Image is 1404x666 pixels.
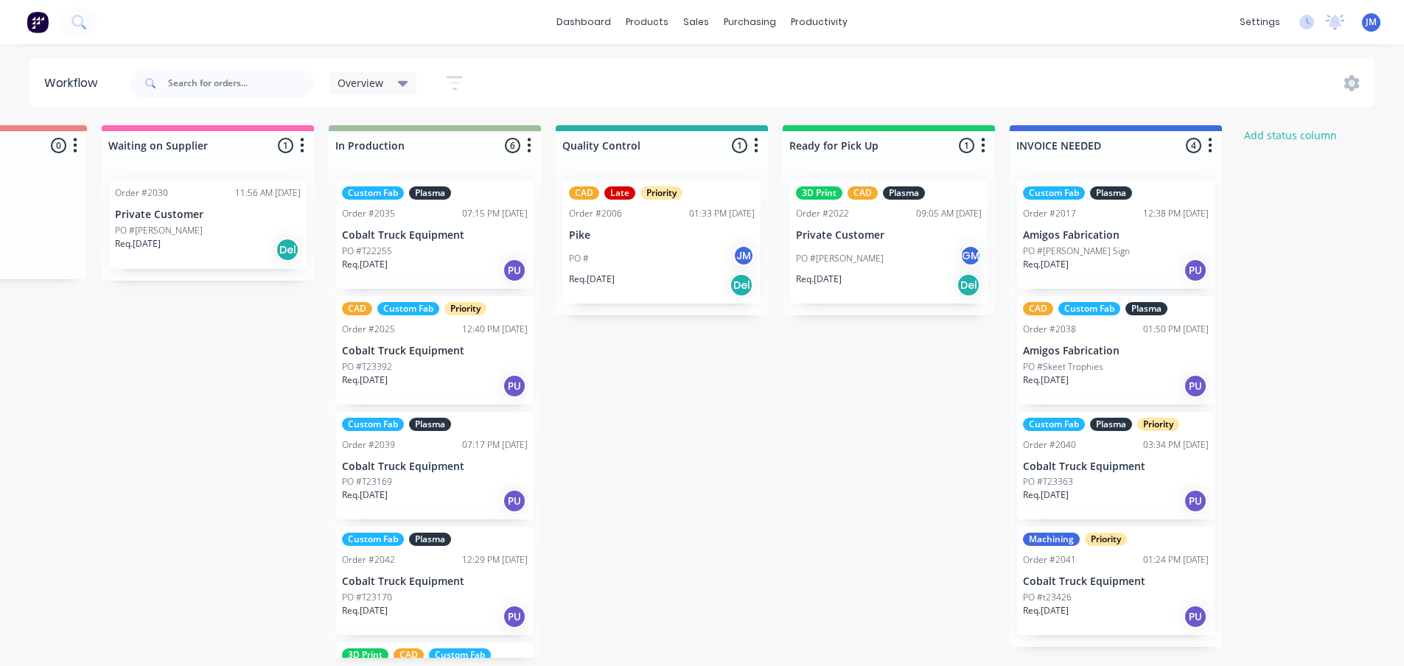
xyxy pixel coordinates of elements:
div: Custom Fab [1058,302,1120,315]
div: PU [1184,259,1207,282]
p: PO #Skeet Trophies [1023,360,1103,374]
input: Search for orders... [168,69,314,98]
p: Cobalt Truck Equipment [342,229,528,242]
span: Overview [338,75,383,91]
div: PU [1184,605,1207,628]
p: Req. [DATE] [1023,604,1069,617]
div: Priority [640,186,682,200]
div: products [618,11,676,33]
div: Priority [444,302,486,315]
div: Custom FabPlasmaOrder #204212:29 PM [DATE]Cobalt Truck EquipmentPO #T23170Req.[DATE]PU [336,527,534,635]
div: Order #2038 [1023,323,1076,336]
div: MachiningPriorityOrder #204101:24 PM [DATE]Cobalt Truck EquipmentPO #t23426Req.[DATE]PU [1017,527,1215,635]
div: Order #2025 [342,323,395,336]
div: Custom Fab [1023,186,1085,200]
div: Custom Fab [429,648,491,662]
div: Order #2042 [342,553,395,567]
div: PU [1184,374,1207,398]
div: CAD [848,186,878,200]
div: Plasma [1125,302,1167,315]
div: Order #2017 [1023,207,1076,220]
p: Req. [DATE] [1023,488,1069,502]
p: Req. [DATE] [1023,374,1069,387]
p: Cobalt Truck Equipment [342,460,528,473]
div: Plasma [409,418,451,431]
p: PO #T23169 [342,475,392,488]
div: 12:40 PM [DATE] [462,323,528,336]
div: Del [276,238,299,262]
p: Req. [DATE] [342,374,388,387]
div: Order #2006 [569,207,622,220]
div: Custom Fab [342,418,404,431]
p: Amigos Fabrication [1023,229,1209,242]
div: 11:56 AM [DATE] [235,186,301,200]
div: 01:50 PM [DATE] [1143,323,1209,336]
p: Req. [DATE] [342,488,388,502]
div: 12:29 PM [DATE] [462,553,528,567]
div: Custom Fab [342,533,404,546]
div: 01:24 PM [DATE] [1143,553,1209,567]
p: Req. [DATE] [342,258,388,271]
div: CADCustom FabPriorityOrder #202512:40 PM [DATE]Cobalt Truck EquipmentPO #T23392Req.[DATE]PU [336,296,534,404]
div: PU [503,489,526,513]
img: Factory [27,11,49,33]
p: PO #[PERSON_NAME] Sign [1023,245,1130,258]
div: Custom FabPlasmaOrder #203907:17 PM [DATE]Cobalt Truck EquipmentPO #T23169Req.[DATE]PU [336,412,534,520]
div: Custom FabPlasmaOrder #203507:15 PM [DATE]Cobalt Truck EquipmentPO #T22255Req.[DATE]PU [336,180,534,289]
div: Plasma [409,186,451,200]
div: settings [1232,11,1288,33]
div: Machining [1023,533,1080,546]
div: sales [676,11,716,33]
p: Cobalt Truck Equipment [342,575,528,588]
div: 3D Print [342,648,388,662]
div: Custom Fab [377,302,439,315]
div: PU [503,374,526,398]
div: Custom FabPlasmaOrder #201712:38 PM [DATE]Amigos FabricationPO #[PERSON_NAME] SignReq.[DATE]PU [1017,180,1215,289]
div: CAD [394,648,424,662]
div: Order #2030 [115,186,168,200]
div: CADCustom FabPlasmaOrder #203801:50 PM [DATE]Amigos FabricationPO #Skeet TrophiesReq.[DATE]PU [1017,296,1215,404]
div: GM [960,245,982,267]
div: CAD [569,186,599,200]
div: productivity [783,11,855,33]
div: Order #203011:56 AM [DATE]Private CustomerPO #[PERSON_NAME]Req.[DATE]Del [109,180,307,269]
div: 12:38 PM [DATE] [1143,207,1209,220]
p: Private Customer [796,229,982,242]
div: PU [1184,489,1207,513]
div: 01:33 PM [DATE] [689,207,755,220]
div: Order #2041 [1023,553,1076,567]
span: JM [1366,15,1377,29]
p: PO #T23170 [342,591,392,604]
div: Workflow [44,74,105,92]
div: PU [503,259,526,282]
div: 07:15 PM [DATE] [462,207,528,220]
p: PO #T23392 [342,360,392,374]
p: Req. [DATE] [342,604,388,617]
p: Req. [DATE] [115,237,161,250]
div: Late [604,186,635,200]
div: 07:17 PM [DATE] [462,438,528,452]
p: PO #T23363 [1023,475,1073,488]
div: Plasma [883,186,925,200]
p: PO #[PERSON_NAME] [115,224,203,237]
p: Req. [DATE] [1023,258,1069,271]
div: Order #2039 [342,438,395,452]
div: Custom Fab [342,186,404,200]
div: CAD [342,302,372,315]
div: Plasma [409,533,451,546]
div: CAD [1023,302,1053,315]
div: Order #2035 [342,207,395,220]
div: Custom Fab [1023,418,1085,431]
div: Priority [1085,533,1127,546]
div: purchasing [716,11,783,33]
div: 3D PrintCADPlasmaOrder #202209:05 AM [DATE]Private CustomerPO #[PERSON_NAME]GMReq.[DATE]Del [790,180,988,304]
p: Req. [DATE] [796,273,842,286]
p: Amigos Fabrication [1023,345,1209,357]
div: Priority [1137,418,1179,431]
p: PO #[PERSON_NAME] [796,252,884,265]
div: Del [730,273,753,297]
p: Cobalt Truck Equipment [1023,575,1209,588]
div: JM [733,245,755,267]
div: Plasma [1090,186,1132,200]
p: Req. [DATE] [569,273,615,286]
